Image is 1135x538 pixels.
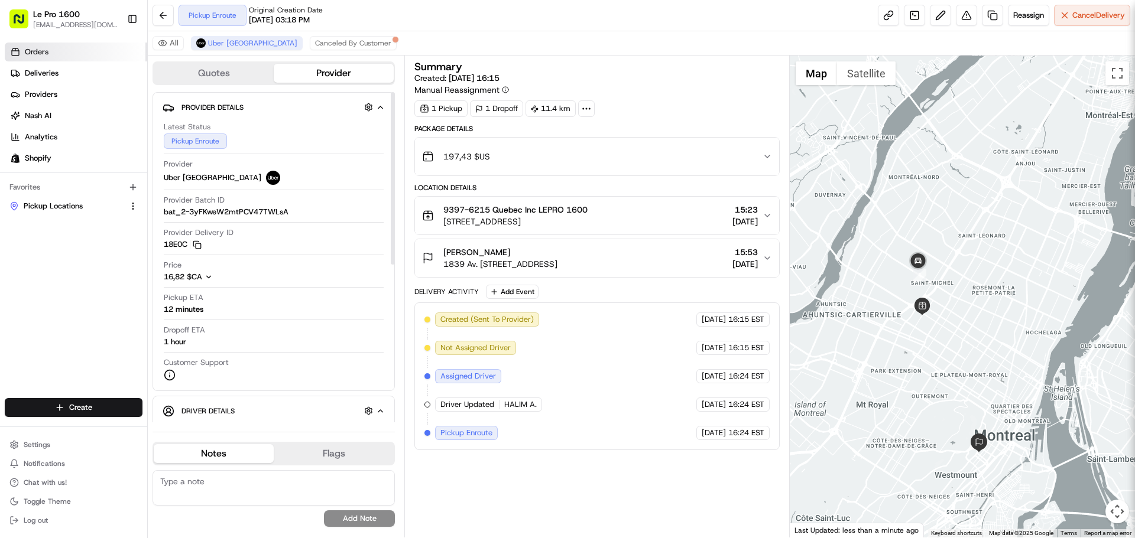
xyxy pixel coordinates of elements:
[164,272,202,282] span: 16,82 $CA
[196,38,206,48] img: uber-new-logo.jpeg
[728,371,764,382] span: 16:24 EST
[1084,530,1131,536] a: Report a map error
[12,12,35,35] img: Nash
[702,371,726,382] span: [DATE]
[732,204,758,216] span: 15:23
[9,201,124,211] a: Pickup Locations
[25,110,51,121] span: Nash AI
[5,85,147,104] a: Providers
[24,478,67,487] span: Chat with us!
[24,201,83,211] span: Pickup Locations
[112,264,190,276] span: API Documentation
[1061,530,1077,536] a: Terms (opens in new tab)
[53,113,194,125] div: Start new chat
[440,371,496,382] span: Assigned Driver
[164,172,261,183] span: Uber [GEOGRAPHIC_DATA]
[164,272,268,282] button: 16,82 $CA
[790,523,924,537] div: Last Updated: less than a minute ago
[486,285,539,299] button: Add Event
[100,265,109,275] div: 💻
[164,195,225,206] span: Provider Batch ID
[164,304,203,315] div: 12 minutes
[164,122,210,132] span: Latest Status
[732,258,758,270] span: [DATE]
[728,343,764,353] span: 16:15 EST
[414,61,462,72] h3: Summary
[443,151,490,162] span: 197,43 $US
[414,84,500,96] span: Manual Reassignment
[274,64,394,83] button: Provider
[12,154,79,163] div: Past conversations
[470,100,523,117] div: 1 Dropoff
[440,428,492,438] span: Pickup Enroute
[793,522,832,537] a: Open this area in Google Maps (opens a new window)
[33,20,118,30] span: [EMAIL_ADDRESS][DOMAIN_NAME]
[414,84,509,96] button: Manual Reassignment
[153,36,184,50] button: All
[5,128,147,146] a: Analytics
[5,512,142,529] button: Log out
[12,172,31,191] img: Masood Aslam
[83,292,143,302] a: Powered byPylon
[24,440,50,449] span: Settings
[310,36,397,50] button: Canceled By Customer
[24,497,71,506] span: Toggle Theme
[69,402,92,413] span: Create
[164,227,234,238] span: Provider Delivery ID
[105,215,129,224] span: 13 avr.
[164,159,193,169] span: Provider
[208,38,297,48] span: Uber [GEOGRAPHIC_DATA]
[163,401,385,420] button: Driver Details
[25,132,57,142] span: Analytics
[414,287,479,296] div: Delivery Activity
[12,47,215,66] p: Welcome 👋
[12,265,21,275] div: 📗
[11,154,20,163] img: Shopify logo
[837,61,896,85] button: Show satellite imagery
[154,64,274,83] button: Quotes
[98,183,102,193] span: •
[989,530,1053,536] span: Map data ©2025 Google
[414,100,468,117] div: 1 Pickup
[249,15,310,25] span: [DATE] 03:18 PM
[1105,61,1129,85] button: Toggle fullscreen view
[5,64,147,83] a: Deliveries
[164,325,205,335] span: Dropoff ETA
[191,36,303,50] button: Uber [GEOGRAPHIC_DATA]
[5,398,142,417] button: Create
[95,259,194,281] a: 💻API Documentation
[105,183,129,193] span: 14 avr.
[164,357,229,368] span: Customer Support
[25,47,48,57] span: Orders
[5,106,147,125] a: Nash AI
[449,73,500,83] span: [DATE] 16:15
[415,138,779,175] button: 197,43 $US
[5,43,147,61] a: Orders
[5,197,142,216] button: Pickup Locations
[1105,500,1129,523] button: Map camera controls
[913,269,926,282] div: 1
[118,293,143,302] span: Pylon
[443,216,588,227] span: [STREET_ADDRESS]
[37,183,96,193] span: [PERSON_NAME]
[164,337,186,347] div: 1 hour
[5,436,142,453] button: Settings
[249,5,323,15] span: Original Creation Date
[266,171,280,185] img: uber-new-logo.jpeg
[7,259,95,281] a: 📗Knowledge Base
[24,216,33,225] img: 1736555255976-a54dd68f-1ca7-489b-9aae-adbdc363a1c4
[5,149,147,168] a: Shopify
[274,444,394,463] button: Flags
[33,8,80,20] span: Le Pro 1600
[443,246,510,258] span: [PERSON_NAME]
[526,100,576,117] div: 11.4 km
[796,61,837,85] button: Show street map
[415,239,779,277] button: [PERSON_NAME]1839 Av. [STREET_ADDRESS]15:53[DATE]
[1013,10,1044,21] span: Reassign
[183,151,215,165] button: See all
[732,216,758,227] span: [DATE]
[793,522,832,537] img: Google
[181,406,235,416] span: Driver Details
[5,5,122,33] button: Le Pro 1600[EMAIL_ADDRESS][DOMAIN_NAME]
[24,459,65,468] span: Notifications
